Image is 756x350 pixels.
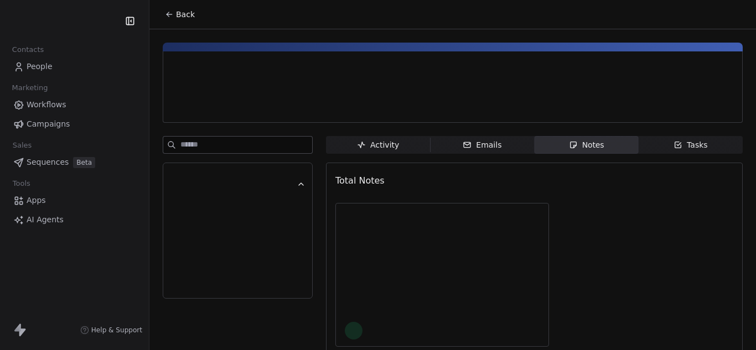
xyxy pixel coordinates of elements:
[9,153,140,171] a: SequencesBeta
[27,156,69,168] span: Sequences
[8,175,35,192] span: Tools
[7,80,53,96] span: Marketing
[463,139,501,151] div: Emails
[357,139,399,151] div: Activity
[91,326,142,335] span: Help & Support
[9,96,140,114] a: Workflows
[674,139,708,151] div: Tasks
[27,118,70,130] span: Campaigns
[335,175,385,186] span: Total Notes
[80,326,142,335] a: Help & Support
[27,61,53,72] span: People
[27,99,66,111] span: Workflows
[9,58,140,76] a: People
[73,157,95,168] span: Beta
[9,191,140,210] a: Apps
[7,41,49,58] span: Contacts
[27,195,46,206] span: Apps
[9,115,140,133] a: Campaigns
[27,214,64,226] span: AI Agents
[9,211,140,229] a: AI Agents
[8,137,37,154] span: Sales
[176,9,195,20] span: Back
[158,4,201,24] button: Back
